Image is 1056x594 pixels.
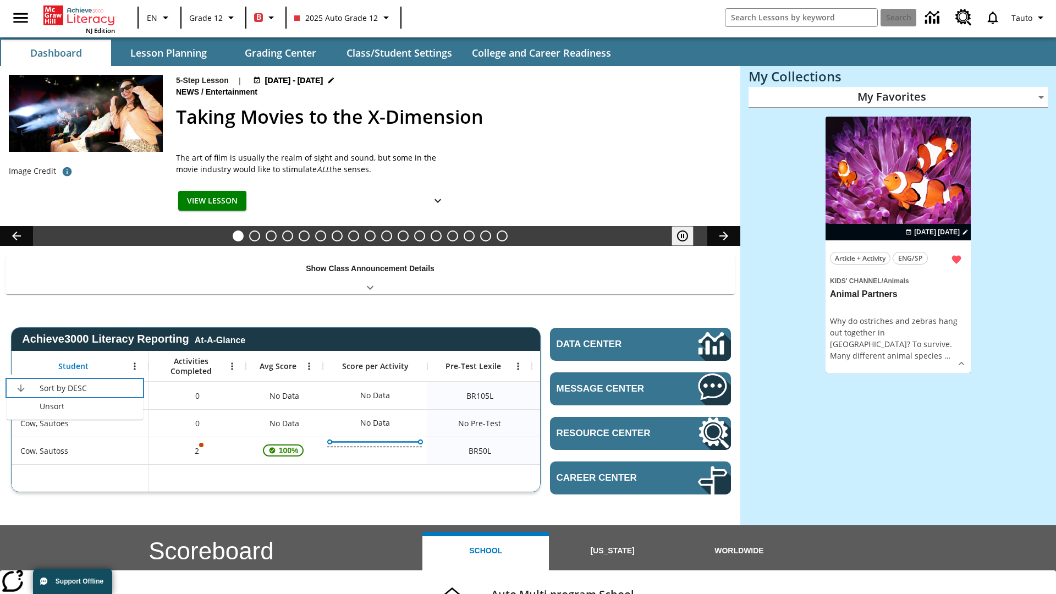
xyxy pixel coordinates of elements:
[550,461,731,494] a: Career Center
[238,75,242,86] span: |
[20,417,69,429] span: Cow, Sautoes
[480,230,491,241] button: Slide 16 Point of View
[274,441,303,460] span: 100%
[7,375,143,420] ul: Student, Open Menu,
[550,372,731,405] a: Message Center
[1,40,111,66] button: Dashboard
[290,8,397,28] button: Class: 2025 Auto Grade 12, Select your class
[749,87,1048,108] div: My Favorites
[22,333,245,345] span: Achieve3000 Literacy Reporting
[342,361,409,371] span: Score per Activity
[903,227,971,237] button: Jul 07 - Jun 30 Choose Dates
[944,350,950,361] span: …
[9,166,56,177] p: Image Credit
[893,252,928,265] button: ENG/SP
[206,86,260,98] span: Entertainment
[431,230,442,241] button: Slide 13 Career Lesson
[446,361,501,371] span: Pre-Test Lexile
[447,230,458,241] button: Slide 14 Between Two Worlds
[260,361,296,371] span: Avg Score
[43,3,115,35] div: Home
[9,75,163,152] img: Panel in front of the seats sprays water mist to the happy audience at a 4DX-equipped theater.
[264,384,305,407] span: No Data
[1011,12,1032,24] span: Tauto
[348,230,359,241] button: Slide 8 Attack of the Terrifying Tomatoes
[422,532,549,570] button: School
[33,569,112,594] button: Support Offline
[532,437,636,464] div: Beginning reader 50 Lexile, ER, Based on the Lexile Reading measure, student is an Emerging Reade...
[826,117,971,373] div: lesson details
[189,12,223,24] span: Grade 12
[176,86,201,98] span: News
[155,356,227,376] span: Activities Completed
[12,351,149,382] div: Student
[43,4,115,26] a: Home
[672,226,694,246] button: Pause
[113,40,223,66] button: Lesson Planning
[830,274,966,287] span: Topic: Kids' Channel/Animals
[149,382,246,409] div: 0, Cow, Sautoen
[830,289,966,300] h3: Animal Partners
[427,191,449,211] button: Show Details
[557,383,665,394] span: Message Center
[830,277,882,285] span: Kids' Channel
[497,230,508,241] button: Slide 17 The Constitution's Balancing Act
[355,412,395,434] div: No Data, Cow, Sautoes
[898,252,922,264] span: ENG/SP
[56,577,103,585] span: Support Offline
[676,532,802,570] button: Worldwide
[557,428,665,439] span: Resource Center
[953,355,970,372] button: Show Details
[463,40,620,66] button: College and Career Readiness
[282,230,293,241] button: Slide 4 Cars of the Future?
[250,8,282,28] button: Boost Class color is red. Change class color
[725,9,877,26] input: search field
[147,12,157,24] span: EN
[195,417,200,429] span: 0
[176,152,451,175] span: The art of film is usually the realm of sight and sound, but some in the movie industry would lik...
[532,409,636,437] div: No Data, Cow, Sautoes
[338,40,461,66] button: Class/Student Settings
[749,69,1048,84] h3: My Collections
[550,328,731,361] a: Data Center
[201,87,204,96] span: /
[882,277,883,285] span: /
[58,361,89,371] span: Student
[355,384,395,406] div: No Data, Cow, Sautoen
[830,315,966,361] div: Why do ostriches and zebras hang out together in [GEOGRAPHIC_DATA]? To survive. Many different an...
[315,230,326,241] button: Slide 6 The Last Homesteaders
[149,437,246,464] div: 2, One or more Activity scores may be invalid., Cow, Sautoss
[185,8,242,28] button: Grade: Grade 12, Select a grade
[294,12,378,24] span: 2025 Auto Grade 12
[86,26,115,35] span: NJ Edition
[299,230,310,241] button: Slide 5 Private! Keep Out!
[266,230,277,241] button: Slide 3 Animal Partners
[532,382,636,409] div: Beginning reader 105 Lexile, ER, Based on the Lexile Reading measure, student is an Emerging Read...
[1007,8,1052,28] button: Profile/Settings
[195,333,245,345] div: At-A-Glance
[5,256,735,294] div: Show Class Announcement Details
[458,417,501,429] span: No Pre-Test, Cow, Sautoes
[914,227,960,237] span: [DATE] [DATE]
[464,230,475,241] button: Slide 15 Hooray for Constitution Day!
[40,382,134,394] span: Sort by DESC
[883,277,909,285] span: Animals
[40,400,134,412] span: Unsort
[466,390,493,402] span: Beginning reader 105 Lexile, Cow, Sautoen
[176,103,727,131] h2: Taking Movies to the X-Dimension
[20,445,68,457] span: Cow, Sautoss
[978,3,1007,32] a: Notifications
[178,191,246,211] button: View Lesson
[246,382,323,409] div: No Data, Cow, Sautoen
[301,358,317,375] button: Open Menu
[835,252,886,264] span: Article + Activity
[249,230,260,241] button: Slide 2 Labor Day: Workers Take a Stand
[549,532,675,570] button: [US_STATE]
[265,75,323,86] span: [DATE] - [DATE]
[381,230,392,241] button: Slide 10 The Invasion of the Free CD
[317,164,329,174] em: ALL
[469,445,491,457] span: Beginning reader 50 Lexile, Cow, Sautoss
[195,390,200,402] span: 0
[414,230,425,241] button: Slide 12 Pre-release lesson
[194,445,201,457] p: 2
